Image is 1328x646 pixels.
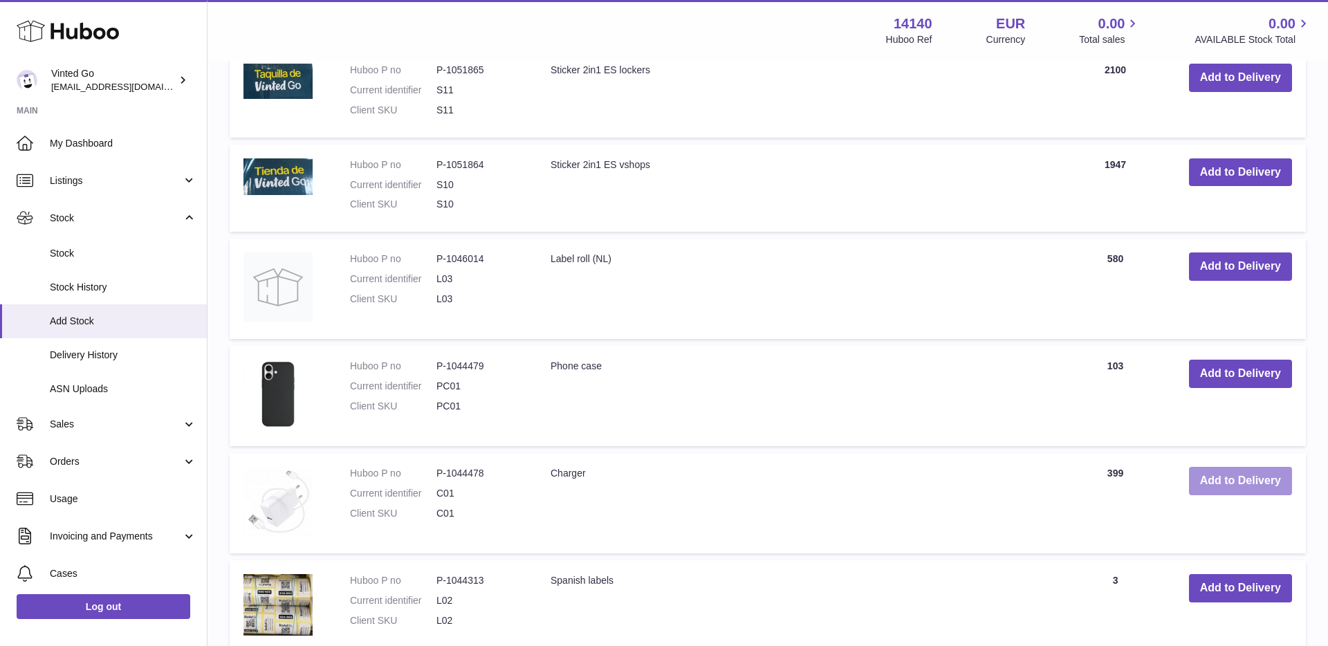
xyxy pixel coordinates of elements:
dd: PC01 [436,380,523,393]
td: Charger [537,453,1055,553]
span: Sales [50,418,182,431]
dd: C01 [436,487,523,500]
img: Label roll (NL) [243,252,313,322]
dt: Huboo P no [350,574,436,587]
dt: Huboo P no [350,467,436,480]
dd: S11 [436,104,523,117]
button: Add to Delivery [1189,64,1292,92]
dt: Huboo P no [350,252,436,266]
dt: Client SKU [350,507,436,520]
button: Add to Delivery [1189,360,1292,388]
span: Delivery History [50,349,196,362]
span: 0.00 [1098,15,1125,33]
span: [EMAIL_ADDRESS][DOMAIN_NAME] [51,81,203,92]
td: Label roll (NL) [537,239,1055,339]
td: Phone case [537,346,1055,446]
dt: Client SKU [350,104,436,117]
td: Sticker 2in1 ES lockers [537,50,1055,138]
span: ASN Uploads [50,382,196,396]
div: Vinted Go [51,67,176,93]
strong: 14140 [894,15,932,33]
span: Orders [50,455,182,468]
dd: C01 [436,507,523,520]
span: Usage [50,492,196,506]
span: My Dashboard [50,137,196,150]
button: Add to Delivery [1189,467,1292,495]
dt: Current identifier [350,273,436,286]
button: Add to Delivery [1189,252,1292,281]
span: Stock [50,247,196,260]
dd: P-1046014 [436,252,523,266]
dt: Client SKU [350,293,436,306]
span: Stock [50,212,182,225]
td: 1947 [1055,145,1174,232]
dt: Client SKU [350,614,436,627]
dt: Current identifier [350,487,436,500]
td: 2100 [1055,50,1174,138]
dd: P-1044479 [436,360,523,373]
span: Add Stock [50,315,196,328]
span: Stock History [50,281,196,294]
dd: PC01 [436,400,523,413]
dd: L02 [436,614,523,627]
strong: EUR [996,15,1025,33]
dt: Huboo P no [350,158,436,172]
button: Add to Delivery [1189,574,1292,602]
dd: L02 [436,594,523,607]
a: Log out [17,594,190,619]
dt: Huboo P no [350,64,436,77]
div: Currency [986,33,1026,46]
img: giedre.bartusyte@vinted.com [17,70,37,91]
dt: Current identifier [350,594,436,607]
div: Huboo Ref [886,33,932,46]
span: Listings [50,174,182,187]
img: Sticker 2in1 ES vshops [243,158,313,196]
dd: P-1044313 [436,574,523,587]
a: 0.00 Total sales [1079,15,1141,46]
dt: Current identifier [350,84,436,97]
span: AVAILABLE Stock Total [1195,33,1311,46]
dt: Client SKU [350,400,436,413]
dd: P-1051864 [436,158,523,172]
td: 103 [1055,346,1174,446]
dt: Client SKU [350,198,436,211]
img: Spanish labels [243,574,313,636]
dd: S10 [436,178,523,192]
img: Phone case [243,360,313,429]
img: Sticker 2in1 ES lockers [243,64,313,99]
td: Sticker 2in1 ES vshops [537,145,1055,232]
button: Add to Delivery [1189,158,1292,187]
dt: Current identifier [350,178,436,192]
td: 399 [1055,453,1174,553]
dd: P-1044478 [436,467,523,480]
a: 0.00 AVAILABLE Stock Total [1195,15,1311,46]
dt: Current identifier [350,380,436,393]
dd: P-1051865 [436,64,523,77]
span: Cases [50,567,196,580]
dd: S11 [436,84,523,97]
dd: L03 [436,273,523,286]
span: Total sales [1079,33,1141,46]
span: Invoicing and Payments [50,530,182,543]
span: 0.00 [1269,15,1295,33]
dd: L03 [436,293,523,306]
dt: Huboo P no [350,360,436,373]
td: 580 [1055,239,1174,339]
dd: S10 [436,198,523,211]
img: Charger [243,467,313,536]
